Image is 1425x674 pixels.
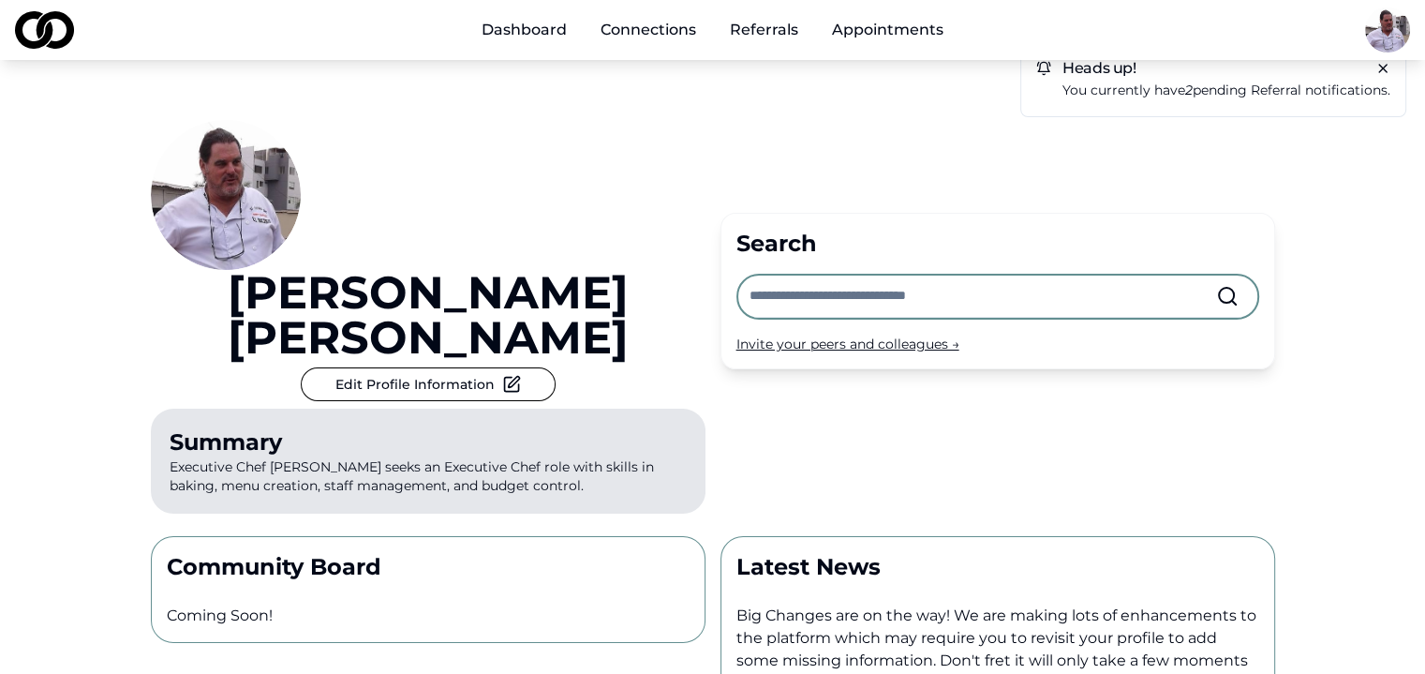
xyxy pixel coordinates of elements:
[586,11,711,49] a: Connections
[1062,80,1390,101] a: You currently have2pending referral notifications.
[167,605,690,627] p: Coming Soon!
[736,335,1259,353] div: Invite your peers and colleagues →
[1036,61,1390,76] h5: Heads up!
[167,552,690,582] p: Community Board
[736,552,1259,582] p: Latest News
[151,270,705,360] a: [PERSON_NAME] [PERSON_NAME]
[467,11,958,49] nav: Main
[301,367,556,401] button: Edit Profile Information
[817,11,958,49] a: Appointments
[715,11,813,49] a: Referrals
[151,120,301,270] img: 551d5786-1839-480f-83bb-89009f50f01b-Despues%20de%20cocinarII-profile_picture.jpg
[736,229,1259,259] div: Search
[1062,82,1390,98] span: You currently have pending notifications.
[151,409,705,514] p: Executive Chef [PERSON_NAME] seeks an Executive Chef role with skills in baking, menu creation, s...
[467,11,582,49] a: Dashboard
[1185,82,1193,98] em: 2
[170,427,687,457] div: Summary
[1365,7,1410,52] img: 551d5786-1839-480f-83bb-89009f50f01b-Despues%20de%20cocinarII-profile_picture.jpg
[1251,82,1301,98] span: referral
[15,11,74,49] img: logo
